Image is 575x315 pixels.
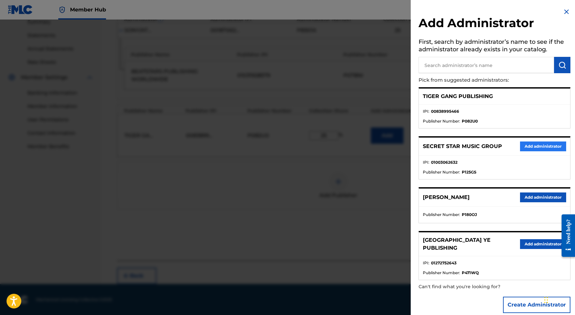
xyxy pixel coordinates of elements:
[423,270,460,276] span: Publisher Number :
[558,61,566,69] img: Search Works
[520,239,566,249] button: Add administrator
[462,118,478,124] strong: P082U0
[462,270,479,276] strong: P471WQ
[419,57,554,73] input: Search administrator’s name
[423,108,429,114] span: IPI :
[58,6,66,14] img: Top Rightsholder
[423,212,460,218] span: Publisher Number :
[423,193,470,201] p: [PERSON_NAME]
[423,92,493,100] p: TIGER GANG PUBLISHING
[8,5,33,14] img: MLC Logo
[419,16,570,32] h2: Add Administrator
[419,73,533,87] p: Pick from suggested administrators:
[431,159,458,165] strong: 01003062632
[70,6,106,13] span: Member Hub
[423,118,460,124] span: Publisher Number :
[520,192,566,202] button: Add administrator
[542,284,575,315] iframe: Chat Widget
[544,290,548,310] div: Drag
[423,142,502,150] p: SECRET STAR MUSIC GROUP
[431,260,457,266] strong: 01272752643
[557,209,575,263] iframe: Resource Center
[462,212,477,218] strong: P180OJ
[419,36,570,57] h5: First, search by administrator’s name to see if the administrator already exists in your catalog.
[419,280,533,293] p: Can't find what you're looking for?
[520,141,566,151] button: Add administrator
[462,169,476,175] strong: P125GS
[423,169,460,175] span: Publisher Number :
[503,297,570,313] button: Create Administrator
[423,260,429,266] span: IPI :
[431,108,459,114] strong: 00838995466
[423,159,429,165] span: IPI :
[423,236,520,252] p: [GEOGRAPHIC_DATA] YE PUBLISHING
